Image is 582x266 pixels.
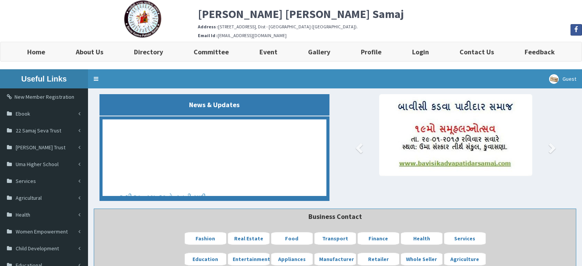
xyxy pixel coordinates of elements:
[401,253,443,266] a: Whole Seller
[271,253,313,266] a: Appliances
[234,235,263,242] b: Real Estate
[16,228,68,235] span: Women Empowerment
[314,232,356,245] a: Transport
[368,235,388,242] b: Finance
[444,253,486,266] a: Agriculture
[319,256,354,263] b: Manufacturer
[184,253,227,266] a: Education
[76,47,103,56] b: About Us
[198,33,582,38] h6: [EMAIL_ADDRESS][DOMAIN_NAME]
[413,235,430,242] b: Health
[259,47,277,56] b: Event
[27,47,45,56] b: Home
[525,47,555,56] b: Feedback
[244,42,293,61] a: Event
[120,191,206,200] a: ૧ થી ૧૮ - સ્મુહ્લ્ગ્નોત્સ્વની યાદી
[308,47,330,56] b: Gallery
[271,232,313,245] a: Food
[16,144,65,151] span: [PERSON_NAME] Trust
[293,42,346,61] a: Gallery
[562,75,576,82] span: Guest
[346,42,397,61] a: Profile
[412,47,429,56] b: Login
[16,127,61,134] span: 22 Samaj Seva Trust
[444,42,509,61] a: Contact Us
[60,42,119,61] a: About Us
[509,42,570,61] a: Feedback
[460,47,494,56] b: Contact Us
[198,33,218,38] b: Email Id :
[379,94,532,176] img: image
[198,24,218,29] b: Address :
[357,253,399,266] a: Retailer
[278,256,306,263] b: Appliances
[308,212,362,221] b: Business Contact
[16,161,59,168] span: Uma Higher School
[198,7,404,21] b: [PERSON_NAME] [PERSON_NAME] Samaj
[16,110,30,117] span: Ebook
[314,253,356,266] a: Manufacturer
[450,256,479,263] b: Agriculture
[543,69,582,88] a: Guest
[189,100,240,109] b: News & Updates
[119,42,178,61] a: Directory
[228,232,270,245] a: Real Estate
[16,211,30,218] span: Health
[12,42,60,61] a: Home
[397,42,444,61] a: Login
[361,47,381,56] b: Profile
[368,256,389,263] b: Retailer
[549,74,559,84] img: User Image
[357,232,399,245] a: Finance
[285,235,298,242] b: Food
[184,232,227,245] a: Fashion
[322,235,348,242] b: Transport
[198,24,582,29] h6: [STREET_ADDRESS], Dist - [GEOGRAPHIC_DATA] ([GEOGRAPHIC_DATA]).
[233,256,270,263] b: Entertainment
[192,256,218,263] b: Education
[454,235,475,242] b: Services
[16,245,59,252] span: Child Development
[16,194,42,201] span: Agricultural
[401,232,443,245] a: Health
[178,42,244,61] a: Committee
[228,253,270,266] a: Entertainment
[16,178,36,184] span: Services
[196,235,215,242] b: Fashion
[194,47,229,56] b: Committee
[444,232,486,245] a: Services
[21,75,67,83] b: Useful Links
[406,256,437,263] b: Whole Seller
[134,47,163,56] b: Directory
